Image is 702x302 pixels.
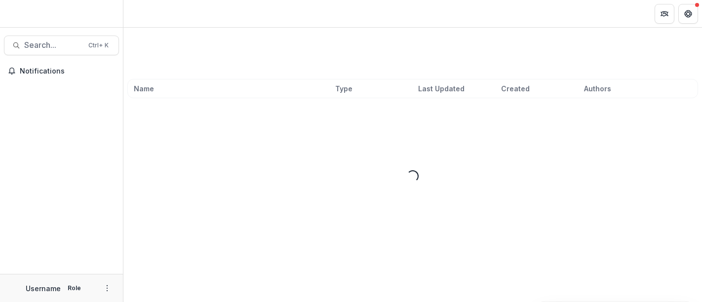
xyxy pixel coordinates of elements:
[24,40,82,50] span: Search...
[4,36,119,55] button: Search...
[678,4,698,24] button: Get Help
[20,67,115,75] span: Notifications
[4,63,119,79] button: Notifications
[26,283,61,294] p: Username
[335,83,352,94] span: Type
[86,40,111,51] div: Ctrl + K
[418,83,465,94] span: Last Updated
[65,284,84,293] p: Role
[101,282,113,294] button: More
[134,83,154,94] span: Name
[655,4,674,24] button: Partners
[501,83,530,94] span: Created
[584,83,611,94] span: Authors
